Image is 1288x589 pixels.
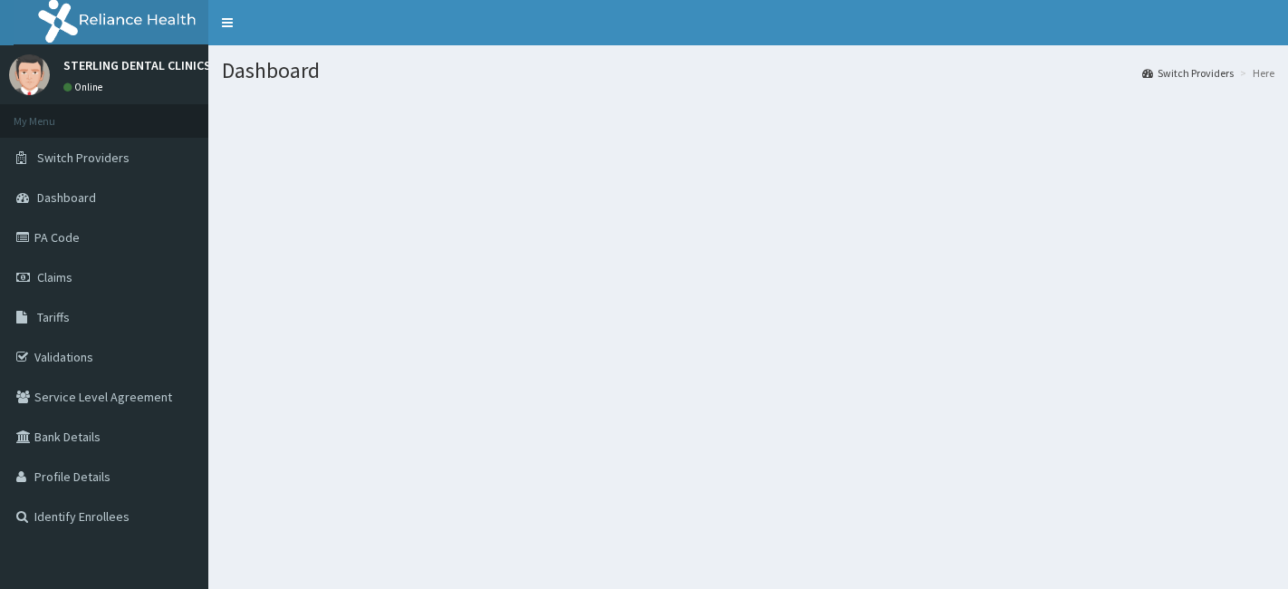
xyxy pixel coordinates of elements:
[222,59,1274,82] h1: Dashboard
[63,59,211,72] p: STERLING DENTAL CLINICS
[1142,65,1234,81] a: Switch Providers
[37,309,70,325] span: Tariffs
[1235,65,1274,81] li: Here
[37,269,72,285] span: Claims
[9,54,50,95] img: User Image
[37,189,96,206] span: Dashboard
[63,81,107,93] a: Online
[37,150,130,166] span: Switch Providers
